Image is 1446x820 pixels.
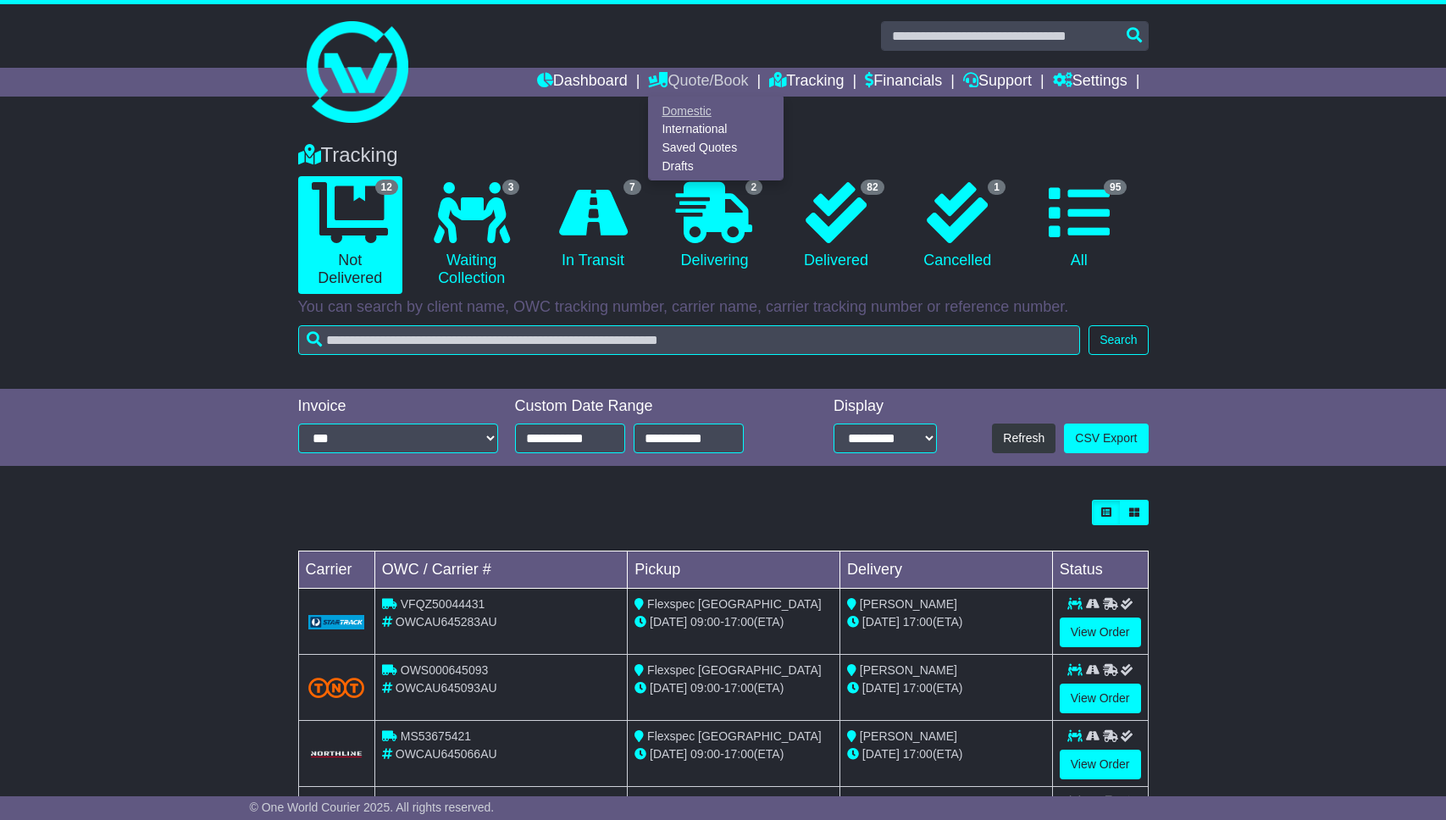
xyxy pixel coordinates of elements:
span: 09:00 [690,747,720,761]
a: Saved Quotes [649,139,783,158]
span: 95 [1104,180,1127,195]
img: GetCarrierServiceLogo [308,615,364,630]
a: Dashboard [537,68,628,97]
span: 82 [861,180,884,195]
td: Carrier [298,551,374,589]
div: - (ETA) [634,745,833,763]
div: (ETA) [847,679,1045,697]
a: 82 Delivered [784,176,888,276]
span: OWCAU645093AU [396,681,497,695]
td: Delivery [839,551,1052,589]
a: 12 Not Delivered [298,176,402,294]
a: CSV Export [1064,424,1148,453]
a: 3 Waiting Collection [419,176,524,294]
a: International [649,120,783,139]
div: Custom Date Range [515,397,787,416]
a: 95 All [1027,176,1131,276]
a: Settings [1053,68,1127,97]
div: Tracking [290,143,1157,168]
img: website_grey.svg [27,44,41,58]
span: [PERSON_NAME] [860,597,957,611]
span: [DATE] [650,681,687,695]
span: [PERSON_NAME] [860,729,957,743]
span: Flexspec [GEOGRAPHIC_DATA] [647,597,822,611]
p: You can search by client name, OWC tracking number, carrier name, carrier tracking number or refe... [298,298,1149,317]
span: [DATE] [862,615,900,629]
span: [DATE] [650,615,687,629]
span: 09:00 [690,681,720,695]
div: Domain Overview [68,100,152,111]
span: [PERSON_NAME] [860,663,957,677]
a: 2 Delivering [662,176,767,276]
img: tab_keywords_by_traffic_grey.svg [171,98,185,112]
span: 2 [745,180,763,195]
span: [DATE] [650,747,687,761]
a: Quote/Book [648,68,748,97]
div: v 4.0.25 [47,27,83,41]
span: OWCAU645066AU [396,747,497,761]
a: View Order [1060,618,1141,647]
span: MS53675421 [401,729,471,743]
span: 17:00 [903,681,933,695]
span: 17:00 [724,681,754,695]
a: Tracking [769,68,844,97]
div: Invoice [298,397,498,416]
span: 17:00 [724,747,754,761]
div: (ETA) [847,613,1045,631]
div: Quote/Book [648,97,784,180]
div: (ETA) [847,745,1045,763]
span: 1 [988,180,1006,195]
span: OWCAU645283AU [396,615,497,629]
div: - (ETA) [634,613,833,631]
a: View Order [1060,750,1141,779]
a: Financials [865,68,942,97]
span: OWS000645093 [401,663,489,677]
td: Status [1052,551,1148,589]
td: Pickup [628,551,840,589]
span: © One World Courier 2025. All rights reserved. [250,801,495,814]
span: Flexspec [GEOGRAPHIC_DATA] [647,729,822,743]
a: View Order [1060,684,1141,713]
button: Search [1089,325,1148,355]
span: 17:00 [903,615,933,629]
span: [DATE] [862,747,900,761]
a: Domestic [649,102,783,120]
span: 3 [502,180,520,195]
img: logo_orange.svg [27,27,41,41]
span: VFQZ50044431 [401,597,485,611]
a: 7 In Transit [540,176,645,276]
div: Domain: [DOMAIN_NAME] [44,44,186,58]
span: Flexspec [GEOGRAPHIC_DATA] [647,663,822,677]
span: [DATE] [862,681,900,695]
div: - (ETA) [634,679,833,697]
span: 12 [375,180,398,195]
img: GetCarrierServiceLogo [308,750,364,759]
div: Keywords by Traffic [190,100,280,111]
span: 17:00 [724,615,754,629]
a: Drafts [649,157,783,175]
span: 7 [623,180,641,195]
img: TNT_Domestic.png [308,678,364,698]
span: 09:00 [690,615,720,629]
img: tab_domain_overview_orange.svg [49,98,63,112]
button: Refresh [992,424,1055,453]
div: Display [834,397,937,416]
a: 1 Cancelled [906,176,1010,276]
a: Support [963,68,1032,97]
td: OWC / Carrier # [374,551,627,589]
span: 17:00 [903,747,933,761]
